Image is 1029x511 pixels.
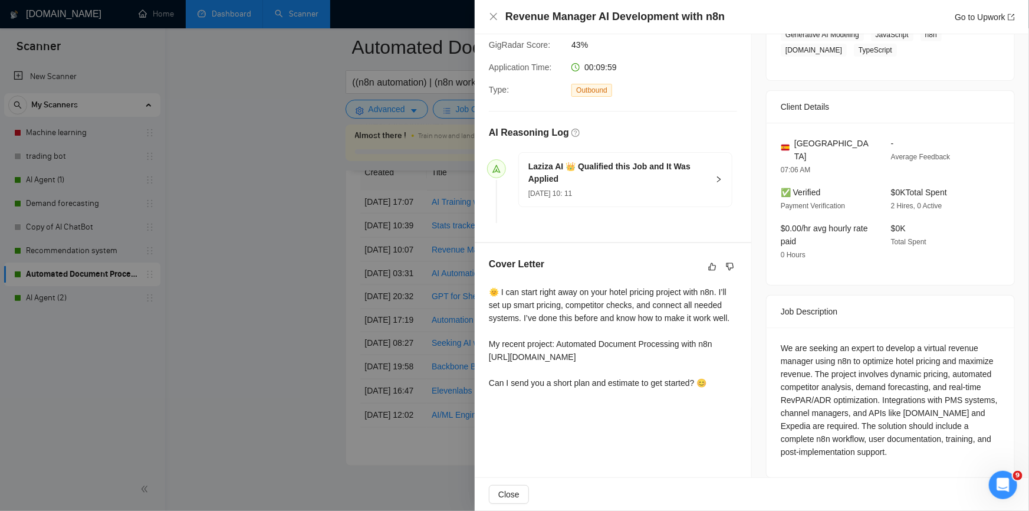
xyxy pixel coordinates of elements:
[489,12,498,22] button: Close
[891,139,894,148] span: -
[498,488,520,501] span: Close
[891,238,926,246] span: Total Spent
[781,166,811,174] span: 07:06 AM
[891,188,947,197] span: $0K Total Spent
[715,176,722,183] span: right
[492,165,501,173] span: send
[489,257,544,271] h5: Cover Letter
[781,143,790,152] img: 🇪🇸
[1008,14,1015,21] span: export
[528,160,708,185] h5: Laziza AI 👑 Qualified this Job and It Was Applied
[708,262,716,271] span: like
[781,224,868,246] span: $0.00/hr avg hourly rate paid
[920,28,942,41] span: n8n
[489,85,509,94] span: Type:
[781,296,1000,327] div: Job Description
[781,91,1000,123] div: Client Details
[726,262,734,271] span: dislike
[891,202,942,210] span: 2 Hires, 0 Active
[781,188,821,197] span: ✅ Verified
[989,471,1017,499] iframe: Intercom live chat
[571,63,580,71] span: clock-circle
[854,44,897,57] span: TypeScript
[1013,471,1023,480] span: 9
[571,84,612,97] span: Outbound
[781,28,864,41] span: Generative AI Modeling
[781,251,806,259] span: 0 Hours
[781,342,1000,458] div: We are seeking an expert to develop a virtual revenue manager using n8n to optimize hotel pricing...
[584,63,617,72] span: 00:09:59
[505,9,725,24] h4: Revenue Manager AI Development with n8n
[705,260,719,274] button: like
[723,260,737,274] button: dislike
[489,485,529,504] button: Close
[489,126,569,140] h5: AI Reasoning Log
[891,153,951,161] span: Average Feedback
[955,12,1015,22] a: Go to Upworkexport
[571,129,580,137] span: question-circle
[489,12,498,21] span: close
[871,28,913,41] span: JavaScript
[891,224,906,233] span: $0K
[528,189,572,198] span: [DATE] 10: 11
[794,137,872,163] span: [GEOGRAPHIC_DATA]
[489,63,552,72] span: Application Time:
[489,286,737,389] div: 🌞 I can start right away on your hotel pricing project with n8n. I’ll set up smart pricing, compe...
[781,202,845,210] span: Payment Verification
[781,44,847,57] span: [DOMAIN_NAME]
[489,40,550,50] span: GigRadar Score:
[571,38,748,51] span: 43%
